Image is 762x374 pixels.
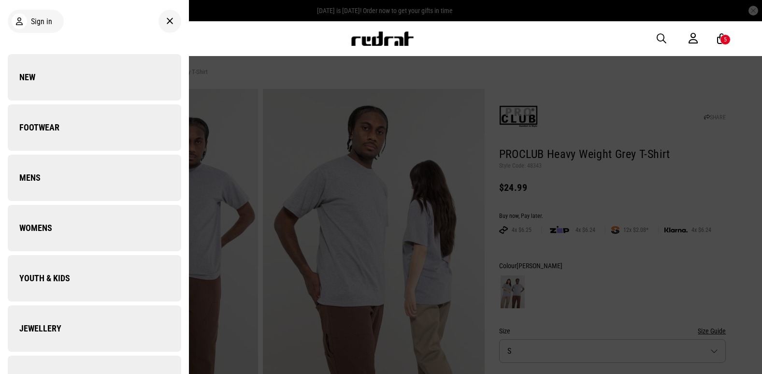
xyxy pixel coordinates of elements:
div: 5 [724,36,727,43]
img: Redrat logo [350,31,414,46]
span: Jewellery [8,323,61,334]
img: Company [94,235,181,321]
a: Footwear Company [8,104,181,151]
img: Company [94,185,181,271]
span: Sign in [31,17,52,26]
img: Company [94,84,181,171]
span: Mens [8,172,41,184]
a: Womens Company [8,205,181,251]
span: Womens [8,222,52,234]
img: Company [94,285,181,372]
img: Company [94,134,181,221]
a: Mens Company [8,155,181,201]
a: Jewellery Company [8,305,181,352]
a: Youth & Kids Company [8,255,181,302]
span: Youth & Kids [8,273,70,284]
span: Footwear [8,122,59,133]
a: 5 [717,34,726,44]
a: New Company [8,54,181,101]
img: Company [94,34,181,120]
span: New [8,72,35,83]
